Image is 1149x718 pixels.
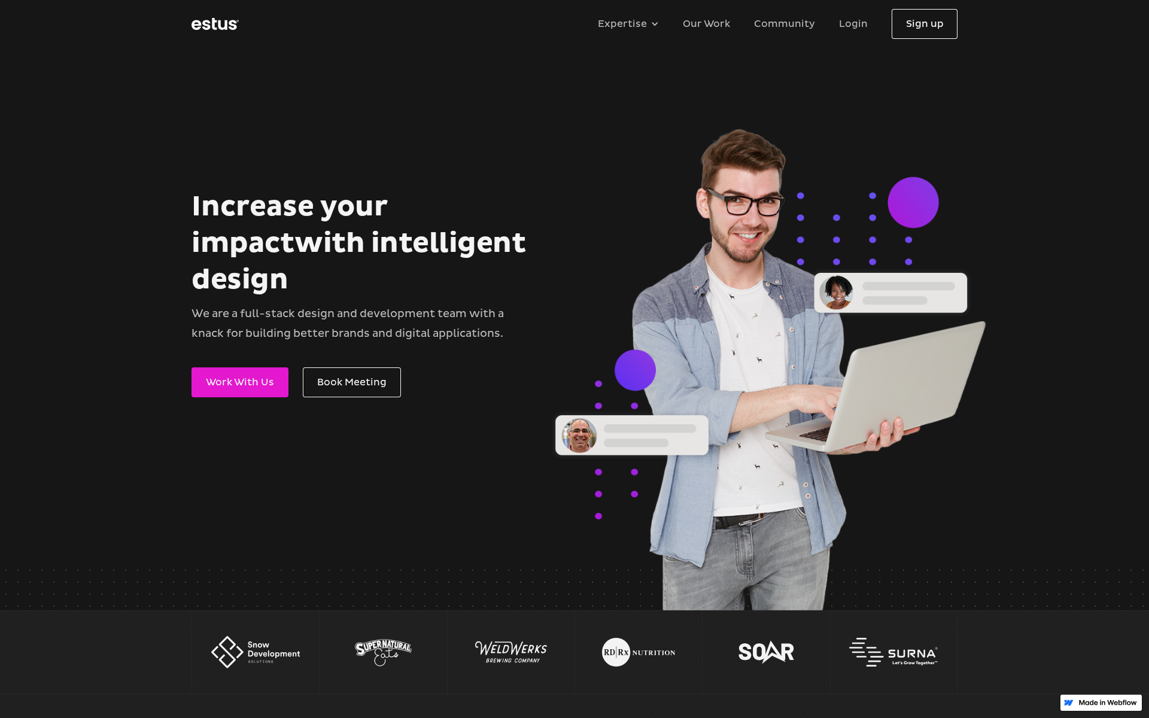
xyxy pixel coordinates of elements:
span: Increase your impact [191,190,387,261]
p: We are a full-stack design and development team with a knack for building better brands and digit... [191,305,509,343]
a: Book Meeting [303,367,401,397]
a: Login [827,8,880,39]
div: Community [754,18,815,30]
div: Expertise [598,18,647,30]
a: Our Work [671,8,742,39]
a: Sign up [892,9,957,39]
a: Community [742,8,827,39]
div: Expertise [586,8,671,39]
a: home [191,18,239,31]
a: Work With Us [191,367,288,397]
div: Login [839,18,868,30]
h1: with intelligent design [191,189,526,299]
img: Made in Webflow [1078,699,1137,705]
div: Our Work [683,18,730,30]
div: Sign up [904,18,946,30]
